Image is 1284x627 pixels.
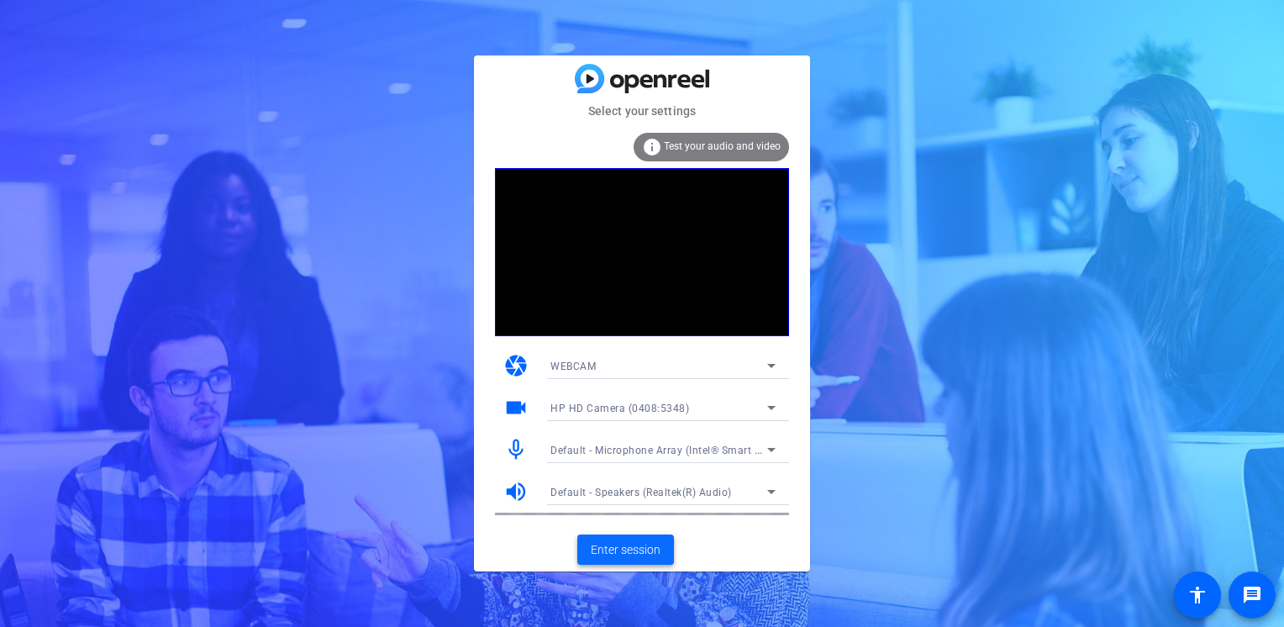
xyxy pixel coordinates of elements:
span: Test your audio and video [664,140,781,152]
mat-icon: volume_up [503,479,529,504]
mat-icon: info [642,137,662,157]
mat-card-subtitle: Select your settings [474,102,810,120]
span: WEBCAM [550,361,596,372]
img: blue-gradient.svg [575,64,709,93]
span: HP HD Camera (0408:5348) [550,403,689,414]
span: Enter session [591,541,660,559]
mat-icon: mic_none [503,437,529,462]
mat-icon: videocam [503,395,529,420]
button: Enter session [577,535,674,565]
mat-icon: accessibility [1187,585,1208,605]
span: Default - Speakers (Realtek(R) Audio) [550,487,732,498]
mat-icon: message [1242,585,1262,605]
span: Default - Microphone Array (Intel® Smart Sound Technology for Digital Microphones) [550,443,967,456]
mat-icon: camera [503,353,529,378]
